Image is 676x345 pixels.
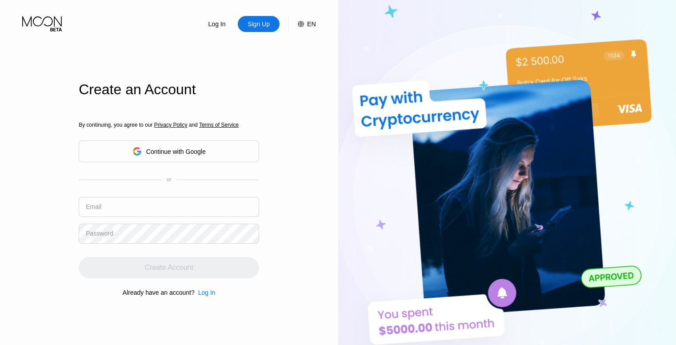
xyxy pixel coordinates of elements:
[146,148,206,155] div: Continue with Google
[208,20,227,28] div: Log In
[247,20,271,28] div: Sign Up
[199,122,239,128] span: Terms of Service
[86,203,101,210] div: Email
[238,16,280,32] div: Sign Up
[154,122,188,128] span: Privacy Policy
[79,140,259,162] div: Continue with Google
[167,177,172,183] div: or
[86,230,113,237] div: Password
[198,289,216,296] div: Log In
[195,289,216,296] div: Log In
[288,16,316,32] div: EN
[307,20,316,28] div: EN
[123,289,195,296] div: Already have an account?
[196,16,238,32] div: Log In
[187,122,199,128] span: and
[79,122,259,128] div: By continuing, you agree to our
[79,81,259,98] div: Create an Account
